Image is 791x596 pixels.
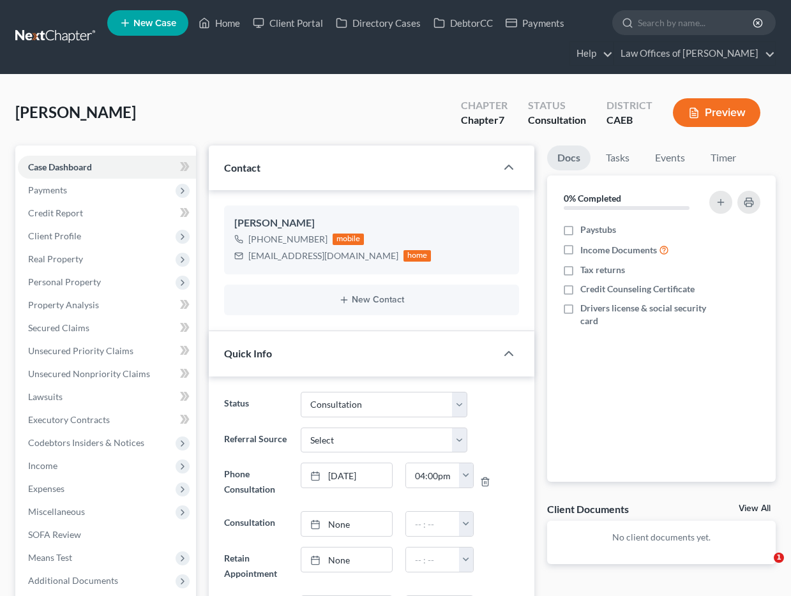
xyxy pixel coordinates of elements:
[218,392,294,417] label: Status
[18,202,196,225] a: Credit Report
[564,193,621,204] strong: 0% Completed
[28,391,63,402] span: Lawsuits
[133,19,176,28] span: New Case
[638,11,755,34] input: Search by name...
[547,145,591,170] a: Docs
[28,253,83,264] span: Real Property
[774,553,784,563] span: 1
[18,339,196,362] a: Unsecured Priority Claims
[28,276,101,287] span: Personal Property
[673,98,760,127] button: Preview
[557,531,765,544] p: No client documents yet.
[499,11,571,34] a: Payments
[28,207,83,218] span: Credit Report
[18,408,196,431] a: Executory Contracts
[606,113,652,128] div: CAEB
[28,322,89,333] span: Secured Claims
[192,11,246,34] a: Home
[218,428,294,453] label: Referral Source
[218,547,294,585] label: Retain Appointment
[329,11,427,34] a: Directory Cases
[18,362,196,385] a: Unsecured Nonpriority Claims
[427,11,499,34] a: DebtorCC
[15,103,136,121] span: [PERSON_NAME]
[234,216,509,231] div: [PERSON_NAME]
[301,512,392,536] a: None
[18,294,196,317] a: Property Analysis
[28,161,92,172] span: Case Dashboard
[218,463,294,501] label: Phone Consultation
[580,223,616,236] span: Paystubs
[580,283,695,295] span: Credit Counseling Certificate
[246,11,329,34] a: Client Portal
[28,368,150,379] span: Unsecured Nonpriority Claims
[406,548,460,572] input: -- : --
[499,114,504,126] span: 7
[218,511,294,537] label: Consultation
[403,250,432,262] div: home
[18,523,196,546] a: SOFA Review
[570,42,613,65] a: Help
[28,483,64,494] span: Expenses
[528,98,586,113] div: Status
[461,113,508,128] div: Chapter
[700,145,746,170] a: Timer
[28,230,81,241] span: Client Profile
[333,234,365,245] div: mobile
[248,233,328,246] div: [PHONE_NUMBER]
[748,553,778,583] iframe: Intercom live chat
[739,504,771,513] a: View All
[406,463,460,488] input: -- : --
[28,345,133,356] span: Unsecured Priority Claims
[28,437,144,448] span: Codebtors Insiders & Notices
[28,506,85,517] span: Miscellaneous
[28,184,67,195] span: Payments
[28,552,72,563] span: Means Test
[606,98,652,113] div: District
[28,529,81,540] span: SOFA Review
[614,42,775,65] a: Law Offices of [PERSON_NAME]
[406,512,460,536] input: -- : --
[18,156,196,179] a: Case Dashboard
[248,250,398,262] div: [EMAIL_ADDRESS][DOMAIN_NAME]
[580,264,625,276] span: Tax returns
[28,460,57,471] span: Income
[224,347,272,359] span: Quick Info
[18,385,196,408] a: Lawsuits
[461,98,508,113] div: Chapter
[28,299,99,310] span: Property Analysis
[301,548,392,572] a: None
[18,317,196,339] a: Secured Claims
[528,113,586,128] div: Consultation
[580,244,657,257] span: Income Documents
[28,414,110,425] span: Executory Contracts
[224,161,260,174] span: Contact
[645,145,695,170] a: Events
[234,295,509,305] button: New Contact
[580,302,708,327] span: Drivers license & social security card
[596,145,640,170] a: Tasks
[301,463,392,488] a: [DATE]
[547,502,629,516] div: Client Documents
[28,575,118,586] span: Additional Documents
